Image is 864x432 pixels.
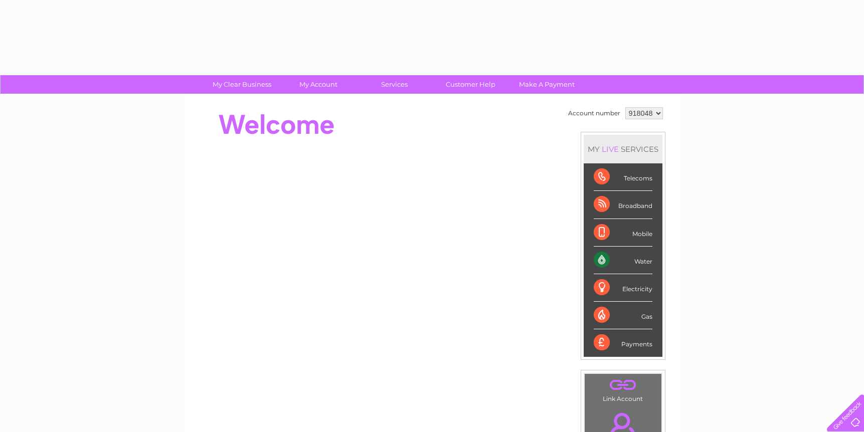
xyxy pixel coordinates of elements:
[600,144,621,154] div: LIVE
[429,75,512,94] a: Customer Help
[277,75,360,94] a: My Account
[584,373,662,405] td: Link Account
[353,75,436,94] a: Services
[587,376,659,394] a: .
[584,135,662,163] div: MY SERVICES
[201,75,283,94] a: My Clear Business
[594,191,652,219] div: Broadband
[566,105,623,122] td: Account number
[594,329,652,356] div: Payments
[594,163,652,191] div: Telecoms
[594,219,652,247] div: Mobile
[594,302,652,329] div: Gas
[505,75,588,94] a: Make A Payment
[594,247,652,274] div: Water
[594,274,652,302] div: Electricity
